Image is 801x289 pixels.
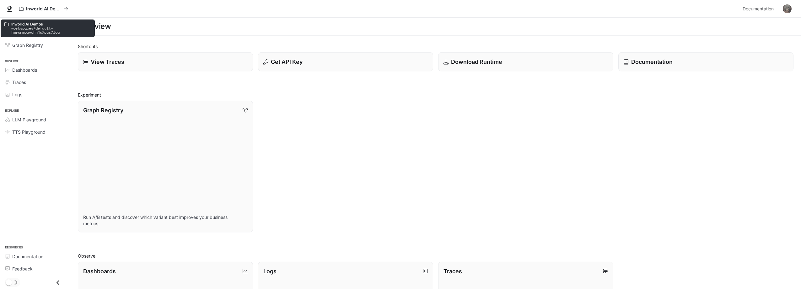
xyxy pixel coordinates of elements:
h2: Experiment [78,92,793,98]
span: Feedback [12,265,33,272]
p: Inworld AI Demos [11,22,91,26]
p: Get API Key [271,58,303,66]
button: User avatar [781,3,793,15]
span: Dashboards [12,67,37,73]
span: Documentation [743,5,774,13]
p: Inworld AI Demos [26,6,61,12]
a: Download Runtime [438,52,613,71]
p: Dashboards [83,267,116,275]
p: Download Runtime [451,58,502,66]
h2: Shortcuts [78,43,793,50]
a: Documentation [618,52,793,71]
button: Get API Key [258,52,433,71]
a: Logs [3,89,67,100]
a: Traces [3,77,67,88]
p: workspaces/default-hmrsnmouvqhh4s7pys7iog [11,26,91,34]
a: Documentation [3,251,67,262]
p: View Traces [91,58,124,66]
p: Traces [444,267,462,275]
p: Logs [263,267,277,275]
a: View Traces [78,52,253,71]
img: User avatar [783,4,792,13]
span: Traces [12,79,26,86]
a: LLM Playground [3,114,67,125]
span: Graph Registry [12,42,43,48]
button: All workspaces [16,3,71,15]
button: Close drawer [51,276,65,289]
a: Feedback [3,263,67,274]
a: Documentation [740,3,778,15]
a: Graph Registry [3,40,67,51]
a: Graph RegistryRun A/B tests and discover which variant best improves your business metrics [78,101,253,232]
span: Documentation [12,253,43,260]
a: TTS Playground [3,126,67,137]
p: Run A/B tests and discover which variant best improves your business metrics [83,214,248,227]
span: Dark mode toggle [6,279,12,286]
p: Graph Registry [83,106,123,114]
a: Dashboards [3,64,67,75]
p: Documentation [631,58,673,66]
span: TTS Playground [12,129,46,135]
span: LLM Playground [12,116,46,123]
h2: Observe [78,253,793,259]
span: Logs [12,91,22,98]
